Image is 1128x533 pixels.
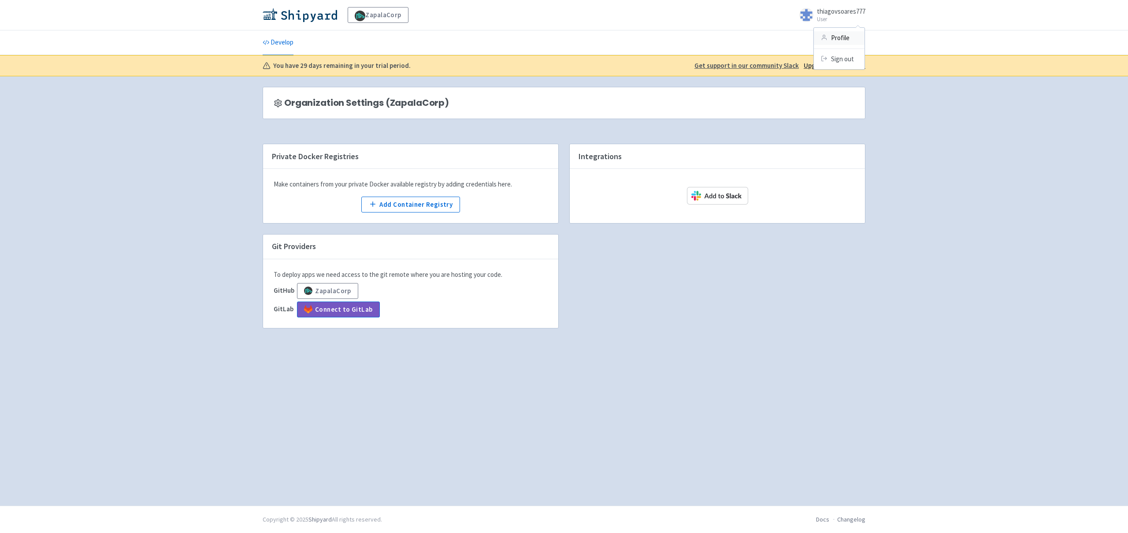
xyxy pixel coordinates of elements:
[263,515,382,524] div: Copyright © 2025 All rights reserved.
[274,270,548,280] p: To deploy apps we need access to the git remote where you are hosting your code.
[570,144,865,169] h4: Integrations
[814,52,865,66] a: Sign out
[273,61,411,71] b: You have 29 days remaining in your trial period.
[274,305,293,313] b: GitLab
[817,7,865,15] span: thiagovsoares777
[263,8,337,22] img: Shipyard logo
[274,179,548,190] div: Make containers from your private Docker available registry by adding credentials here.
[263,30,293,55] a: Develop
[263,144,558,169] h4: Private Docker Registries
[348,7,408,23] a: ZapalaCorp
[694,61,799,70] u: Get support in our community Slack
[837,515,865,523] a: Changelog
[297,302,380,317] a: Connect to GitLab
[814,31,865,45] a: Profile
[284,98,449,108] span: Organization Settings (ZapalaCorp)
[694,61,799,71] a: Get support in our community Slack
[816,515,829,523] a: Docs
[794,8,865,22] a: thiagovsoares777 User
[308,515,332,523] a: Shipyard
[817,16,865,22] small: User
[274,286,294,294] b: GitHub
[361,197,460,212] button: Add Container Registry
[263,235,558,259] h4: Git Providers
[687,187,748,205] img: Add to Slack
[804,61,865,70] u: Upgrade to paid plan
[297,283,358,299] button: ZapalaCorp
